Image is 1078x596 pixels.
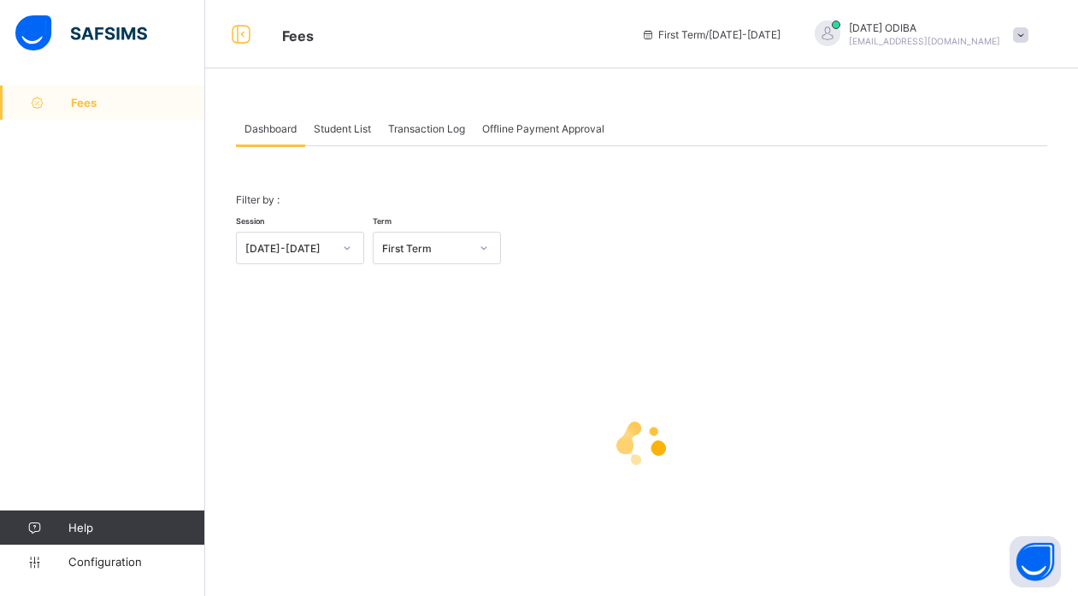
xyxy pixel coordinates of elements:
[244,122,297,135] span: Dashboard
[641,28,781,41] span: session/term information
[849,36,1000,46] span: [EMAIL_ADDRESS][DOMAIN_NAME]
[388,122,465,135] span: Transaction Log
[314,122,371,135] span: Student List
[282,27,314,44] span: Fees
[15,15,147,51] img: safsims
[68,555,204,569] span: Configuration
[798,21,1037,49] div: FRIDAYODIBA
[236,193,280,206] span: Filter by :
[68,521,204,534] span: Help
[245,242,333,255] div: [DATE]-[DATE]
[71,96,205,109] span: Fees
[482,122,604,135] span: Offline Payment Approval
[1010,536,1061,587] button: Open asap
[849,21,1000,34] span: [DATE] ODIBA
[382,242,469,255] div: First Term
[373,216,392,226] span: Term
[236,216,264,226] span: Session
